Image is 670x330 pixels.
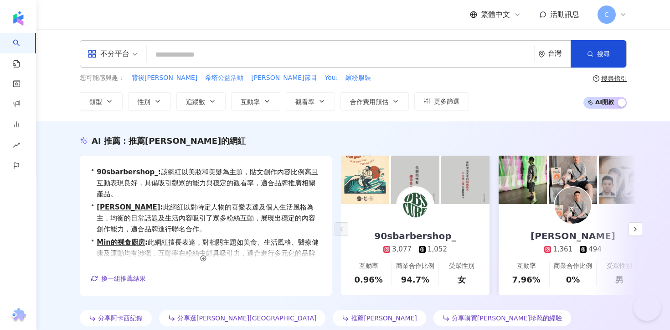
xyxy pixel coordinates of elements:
[97,168,158,176] a: 90sbarbershop_
[128,92,171,110] button: 性別
[391,156,439,204] img: post-image
[449,262,474,271] div: 受眾性別
[186,98,205,105] span: 追蹤數
[538,51,545,58] span: environment
[359,262,378,271] div: 互動率
[588,245,602,254] div: 494
[97,238,145,246] a: Min的裸食廚房
[325,73,339,83] button: You:
[160,203,163,211] span: :
[341,204,490,295] a: 90sbarbershop_3,0771,052互動率0.96%商業合作比例94.7%受眾性別女
[553,245,572,254] div: 1,361
[129,136,246,146] span: 推薦[PERSON_NAME]的網紅
[91,167,321,199] div: •
[354,274,382,285] div: 0.96%
[452,314,562,322] span: 分享購買[PERSON_NAME]珍靴的經驗
[550,10,579,19] span: 活動訊息
[80,92,123,110] button: 類型
[499,204,647,295] a: [PERSON_NAME]1,361494互動率7.96%商業合作比例0%受眾性別男
[345,73,371,83] span: 繽紛服裝
[481,10,510,20] span: 繁體中文
[441,156,490,204] img: post-image
[158,168,161,176] span: :
[458,274,466,285] div: 女
[597,50,610,58] span: 搜尋
[566,274,580,285] div: 0%
[92,135,246,147] div: AI 推薦 ：
[549,156,597,204] img: post-image
[13,136,20,157] span: rise
[428,245,447,254] div: 1,052
[350,98,388,105] span: 合作費用預估
[97,167,321,199] span: 該網紅以美妝和美髮為主題，貼文創作內容比例高且互動表現良好，具備吸引觀眾的能力與穩定的觀看率，適合品牌推廣相關產品。
[571,40,626,68] button: 搜尋
[521,230,624,242] div: [PERSON_NAME]
[98,314,143,322] span: 分享阿卡西紀錄
[365,230,465,242] div: 90sbarbershop_
[401,274,429,285] div: 94.7%
[97,237,321,270] span: 此網紅擅長表達，對相關主題如美食、生活風格、醫療健康及運動均有涉獵，互動率在粉絲中頗具吸引力，適合進行多元化的品牌合作，提升曝光率及參與感。
[414,92,469,110] button: 更多篩選
[607,262,632,271] div: 受眾性別
[604,10,609,20] span: C
[88,49,97,58] span: appstore
[231,92,280,110] button: 互動率
[80,73,124,83] span: 您可能感興趣：
[601,75,627,82] div: 搜尋指引
[91,272,146,285] button: 換一組推薦結果
[11,11,26,26] img: logo icon
[396,262,434,271] div: 商業合作比例
[132,73,197,83] span: 背後[PERSON_NAME]
[325,73,338,83] span: You:
[499,156,547,204] img: post-image
[205,73,244,83] button: 希塔公益活動
[91,202,321,235] div: •
[138,98,150,105] span: 性別
[97,202,321,235] span: 此網紅以對特定人物的喜愛表達及個人生活風格為主，均衡的日常話題及生活內容吸引了眾多粉絲互動，展現出穩定的內容創作能力，適合品牌進行聯名合作。
[286,92,335,110] button: 觀看率
[555,187,591,224] img: KOL Avatar
[241,98,260,105] span: 互動率
[634,293,661,321] iframe: Help Scout Beacon - Open
[89,98,102,105] span: 類型
[351,314,417,322] span: 推薦[PERSON_NAME]
[434,98,459,105] span: 更多篩選
[13,33,31,68] a: search
[340,92,409,110] button: 合作費用預估
[517,262,536,271] div: 互動率
[615,274,624,285] div: 男
[397,187,433,224] img: KOL Avatar
[593,75,599,82] span: question-circle
[345,73,371,83] button: 繽紛服裝
[88,47,129,61] div: 不分平台
[176,92,226,110] button: 追蹤數
[145,238,148,246] span: :
[392,245,412,254] div: 3,077
[599,156,647,204] img: post-image
[548,50,571,58] div: 台灣
[131,73,198,83] button: 背後[PERSON_NAME]
[554,262,592,271] div: 商業合作比例
[251,73,317,83] button: [PERSON_NAME]節目
[10,308,27,323] img: chrome extension
[512,274,540,285] div: 7.96%
[101,275,146,282] span: 換一組推薦結果
[341,156,389,204] img: post-image
[295,98,314,105] span: 觀看率
[91,237,321,270] div: •
[97,203,160,211] a: [PERSON_NAME]
[177,314,316,322] span: 分享逛[PERSON_NAME][GEOGRAPHIC_DATA]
